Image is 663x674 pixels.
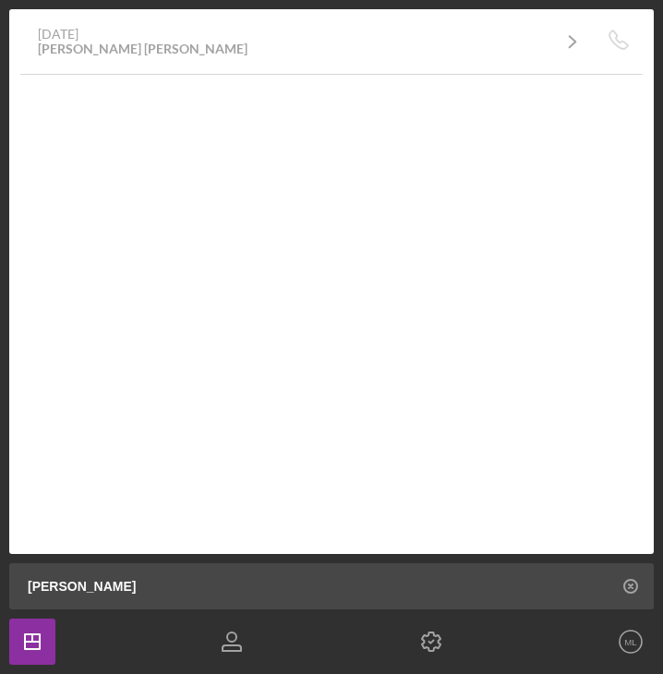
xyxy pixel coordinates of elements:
div: [PERSON_NAME] [PERSON_NAME] [38,42,247,56]
button: ML [608,619,654,665]
time: 2025-09-15 20:17 [38,27,78,42]
text: ML [624,637,637,647]
a: [DATE][PERSON_NAME] [PERSON_NAME] [21,18,596,65]
input: Search [18,563,654,609]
